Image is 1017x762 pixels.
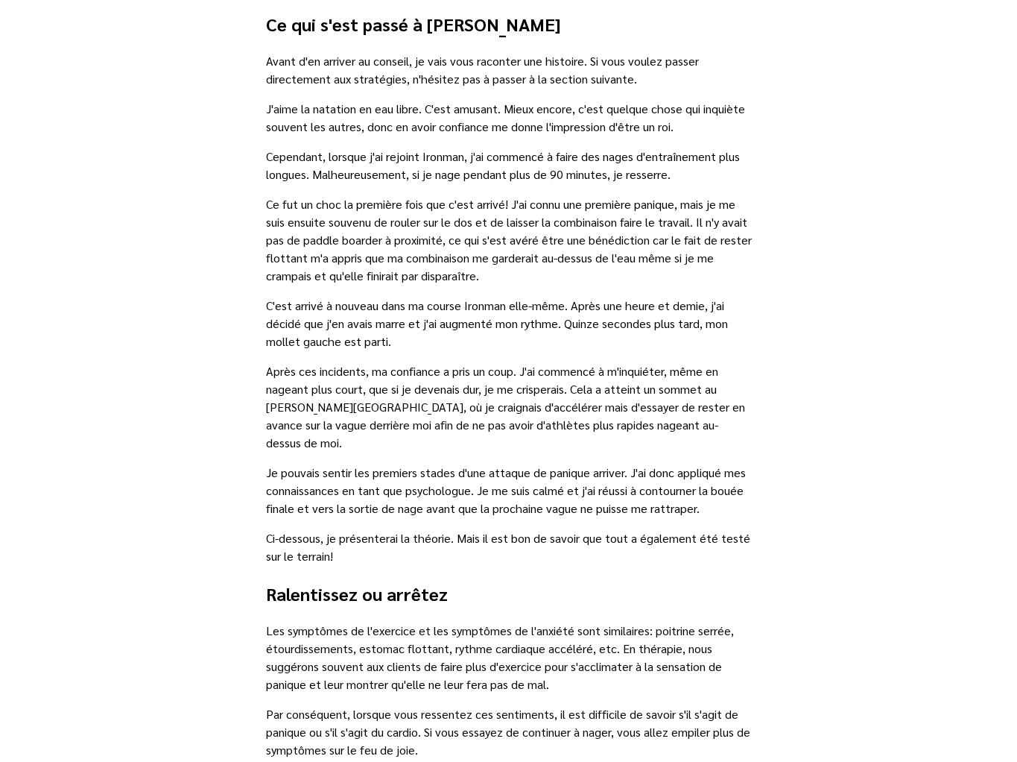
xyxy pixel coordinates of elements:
h2: Ce qui s'est passé à [PERSON_NAME] [266,10,752,37]
p: Cependant, lorsque j'ai rejoint Ironman, j'ai commencé à faire des nages d'entraînement plus long... [266,148,752,183]
p: Je pouvais sentir les premiers stades d'une attaque de panique arriver. J'ai donc appliqué mes co... [266,464,752,517]
p: Avant d'en arriver au conseil, je vais vous raconter une histoire. Si vous voulez passer directem... [266,52,752,88]
p: Les symptômes de l'exercice et les symptômes de l'anxiété sont similaires: poitrine serrée, étour... [266,622,752,693]
p: Par conséquent, lorsque vous ressentez ces sentiments, il est difficile de savoir s'il s'agit de ... [266,705,752,759]
p: J'aime la natation en eau libre. C'est amusant. Mieux encore, c'est quelque chose qui inquiète so... [266,100,752,136]
p: Ce fut un choc la première fois que c'est arrivé! J'ai connu une première panique, mais je me sui... [266,195,752,285]
p: Ci-dessous, je présenterai la théorie. Mais il est bon de savoir que tout a également été testé s... [266,529,752,565]
h2: Ralentissez ou arrêtez [266,580,752,607]
p: Après ces incidents, ma confiance a pris un coup. J'ai commencé à m'inquiéter, même en nageant pl... [266,362,752,452]
p: C'est arrivé à nouveau dans ma course Ironman elle-même. Après une heure et demie, j'ai décidé qu... [266,297,752,350]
